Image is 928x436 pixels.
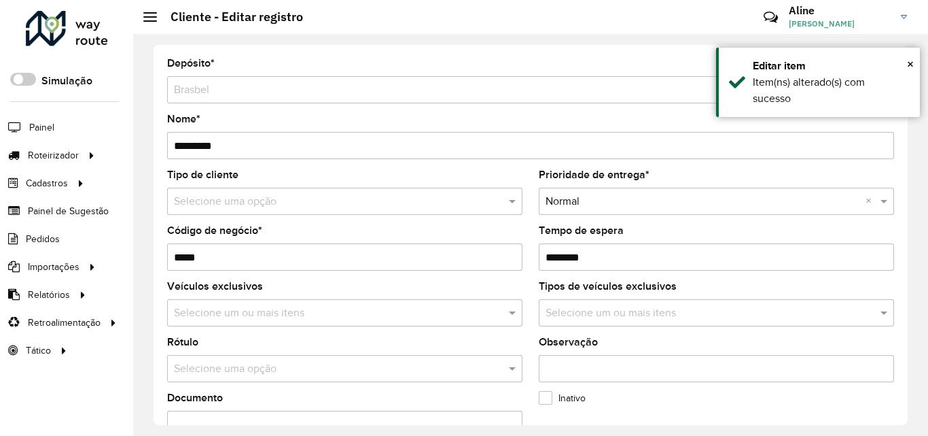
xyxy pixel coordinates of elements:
[167,390,223,406] label: Documento
[167,111,200,127] label: Nome
[539,222,624,239] label: Tempo de espera
[28,288,70,302] span: Relatórios
[539,167,649,183] label: Prioridade de entrega
[539,334,598,350] label: Observação
[167,222,262,239] label: Código de negócio
[157,10,303,24] h2: Cliente - Editar registro
[167,167,238,183] label: Tipo de cliente
[756,3,785,32] a: Contato Rápido
[29,120,54,135] span: Painel
[907,54,914,74] button: Close
[865,193,877,209] span: Clear all
[28,316,101,330] span: Retroalimentação
[753,58,910,74] div: Editar item
[789,18,891,30] span: [PERSON_NAME]
[28,204,109,218] span: Painel de Sugestão
[41,73,92,89] label: Simulação
[789,4,891,17] h3: Aline
[753,74,910,107] div: Item(ns) alterado(s) com sucesso
[167,278,263,295] label: Veículos exclusivos
[539,391,586,405] label: Inativo
[167,55,215,71] label: Depósito
[26,343,51,358] span: Tático
[907,56,914,71] span: ×
[26,176,68,190] span: Cadastros
[167,334,198,350] label: Rótulo
[539,278,677,295] label: Tipos de veículos exclusivos
[28,260,79,274] span: Importações
[26,232,60,246] span: Pedidos
[28,148,79,163] span: Roteirizador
